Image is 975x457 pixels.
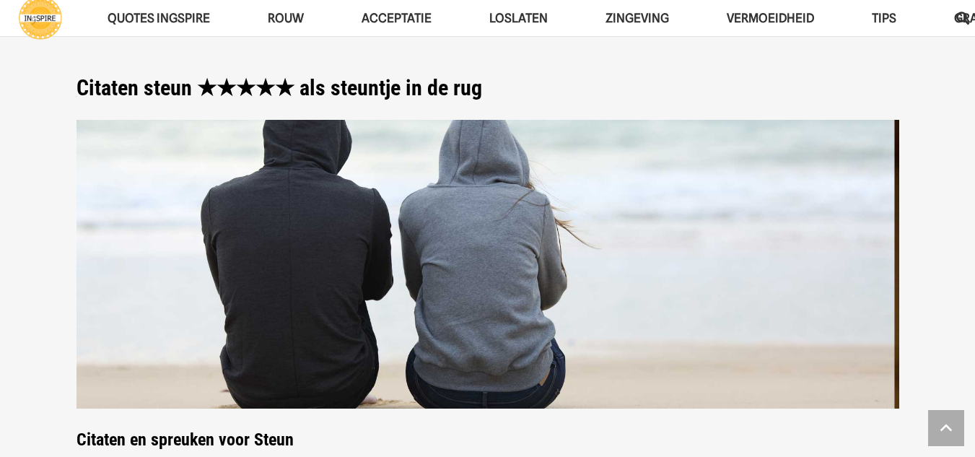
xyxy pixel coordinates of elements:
img: Spreuken steuntje in de rug - quotes over steun van ingspire [76,120,899,409]
span: VERMOEIDHEID [727,11,814,25]
strong: Citaten en spreuken voor Steun [76,120,899,451]
span: TIPS [872,11,896,25]
h1: Citaten steun ★★★★★ als steuntje in de rug [76,75,899,101]
span: Acceptatie [362,11,432,25]
a: Terug naar top [928,410,964,446]
span: Loslaten [489,11,548,25]
span: QUOTES INGSPIRE [108,11,210,25]
span: ROUW [268,11,304,25]
span: Zingeving [605,11,669,25]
